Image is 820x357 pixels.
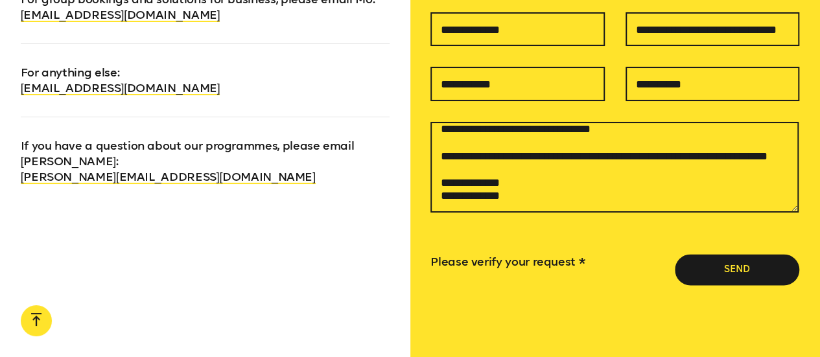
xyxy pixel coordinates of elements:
p: For anything else : [21,43,390,96]
a: [EMAIL_ADDRESS][DOMAIN_NAME] [21,8,220,22]
p: If you have a question about our programmes, please email [PERSON_NAME] : [21,117,390,185]
button: Send [675,254,799,285]
a: [EMAIL_ADDRESS][DOMAIN_NAME] [21,81,220,95]
a: [PERSON_NAME][EMAIL_ADDRESS][DOMAIN_NAME] [21,170,316,184]
label: Please verify your request * [430,255,585,269]
span: Send [696,263,779,276]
